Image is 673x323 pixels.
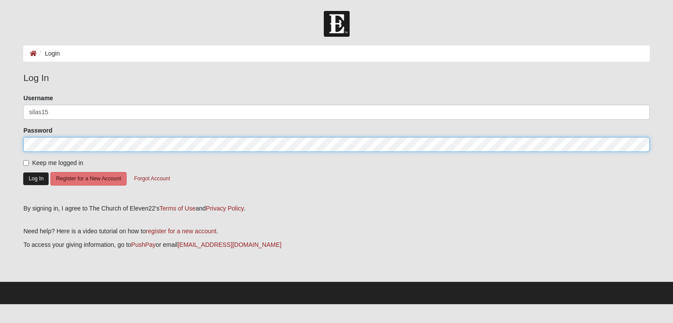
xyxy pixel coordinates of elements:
[23,71,649,85] legend: Log In
[131,241,156,248] a: PushPay
[146,228,216,235] a: register for a new account
[128,172,176,186] button: Forgot Account
[23,172,49,185] button: Log In
[23,227,649,236] p: Need help? Here is a video tutorial on how to .
[23,160,29,166] input: Keep me logged in
[23,204,649,213] div: By signing in, I agree to The Church of Eleven22's and .
[159,205,195,212] a: Terms of Use
[23,240,649,249] p: To access your giving information, go to or email
[324,11,350,37] img: Church of Eleven22 Logo
[177,241,281,248] a: [EMAIL_ADDRESS][DOMAIN_NAME]
[32,159,83,166] span: Keep me logged in
[23,126,52,135] label: Password
[37,49,60,58] li: Login
[206,205,244,212] a: Privacy Policy
[23,94,53,102] label: Username
[50,172,127,186] button: Register for a New Account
